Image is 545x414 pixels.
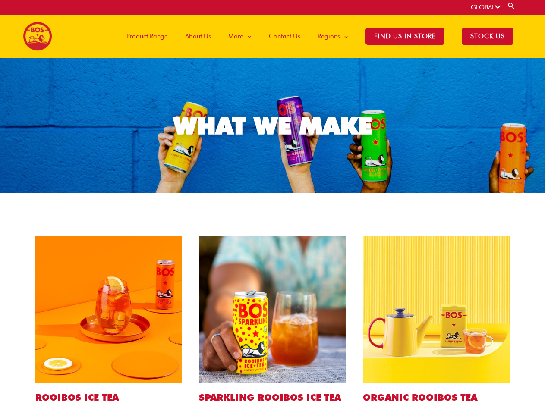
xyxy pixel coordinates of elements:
span: Find Us in Store [365,28,444,45]
img: sparkling lemon [199,236,346,383]
nav: Site Navigation [111,15,522,58]
img: peach [35,236,182,383]
a: About Us [176,15,220,58]
img: hot-tea-2-copy [363,236,510,383]
a: Product Range [118,15,176,58]
span: Regions [318,23,340,49]
a: Contact Us [260,15,309,58]
span: Contact Us [269,23,300,49]
span: About Us [185,23,211,49]
span: Product Range [126,23,168,49]
span: STOCK US [462,28,513,45]
h2: ROOIBOS ICE TEA [35,392,182,403]
a: STOCK US [453,15,522,58]
a: Regions [309,15,357,58]
a: Search button [507,2,516,10]
a: GLOBAL [471,3,501,11]
a: More [220,15,260,58]
span: More [228,23,243,49]
img: BOS logo finals-200px [23,22,52,51]
h2: SPARKLING ROOIBOS ICE TEA [199,392,346,403]
a: Find Us in Store [357,15,453,58]
div: WHAT WE MAKE [173,114,372,138]
h2: ORGANIC ROOIBOS TEA [363,392,510,403]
